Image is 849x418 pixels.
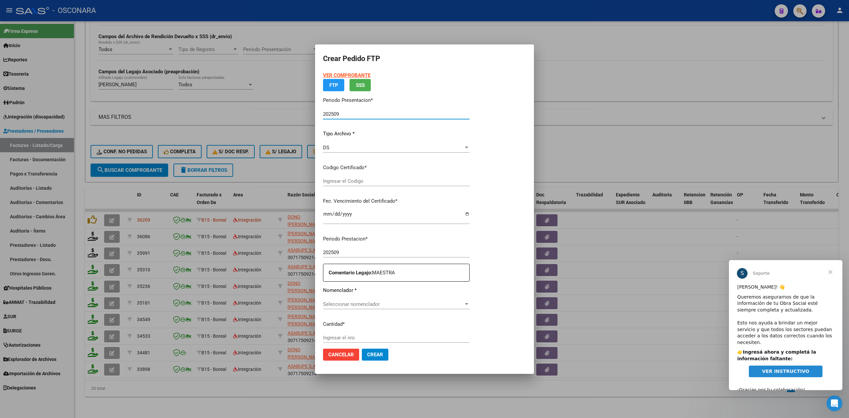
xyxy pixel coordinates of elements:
iframe: Intercom live chat mensaje [729,260,842,390]
button: Crear [362,349,388,361]
span: SSS [356,82,365,88]
span: Cancelar [328,352,354,358]
p: Cantidad [323,320,470,328]
span: DS [323,145,329,151]
span: FTP [329,82,338,88]
p: MAESTRA [329,269,469,277]
button: FTP [323,79,344,91]
span: Crear [367,352,383,358]
h2: Crear Pedido FTP [323,52,526,65]
p: Fec. Vencimiento del Certificado [323,197,470,205]
p: Codigo Certificado [323,164,470,172]
strong: Comentario Legajo: [329,270,372,276]
p: Tipo Archivo * [323,130,470,138]
div: ¡Gracias por tu colaboración! ​ [8,120,105,140]
button: Cancelar [323,349,359,361]
iframe: Intercom live chat [826,395,842,411]
button: SSS [350,79,371,91]
p: Periodo Prestacion [323,235,470,243]
p: Nomenclador * [323,287,470,294]
a: VER COMPROBANTE [323,72,370,78]
span: Seleccionar nomenclador [323,301,464,307]
p: Periodo Presentacion [323,97,470,104]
